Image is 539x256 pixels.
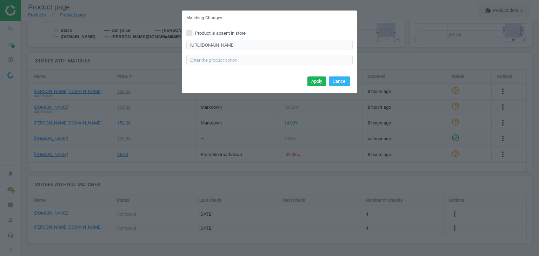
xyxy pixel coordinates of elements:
[307,76,326,86] button: Apply
[186,15,222,21] h5: Matching Changes
[194,30,247,36] span: Product is absent in store
[186,55,353,65] input: Enter the product option
[329,76,350,86] button: Cancel
[186,40,353,50] input: Enter correct product URL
